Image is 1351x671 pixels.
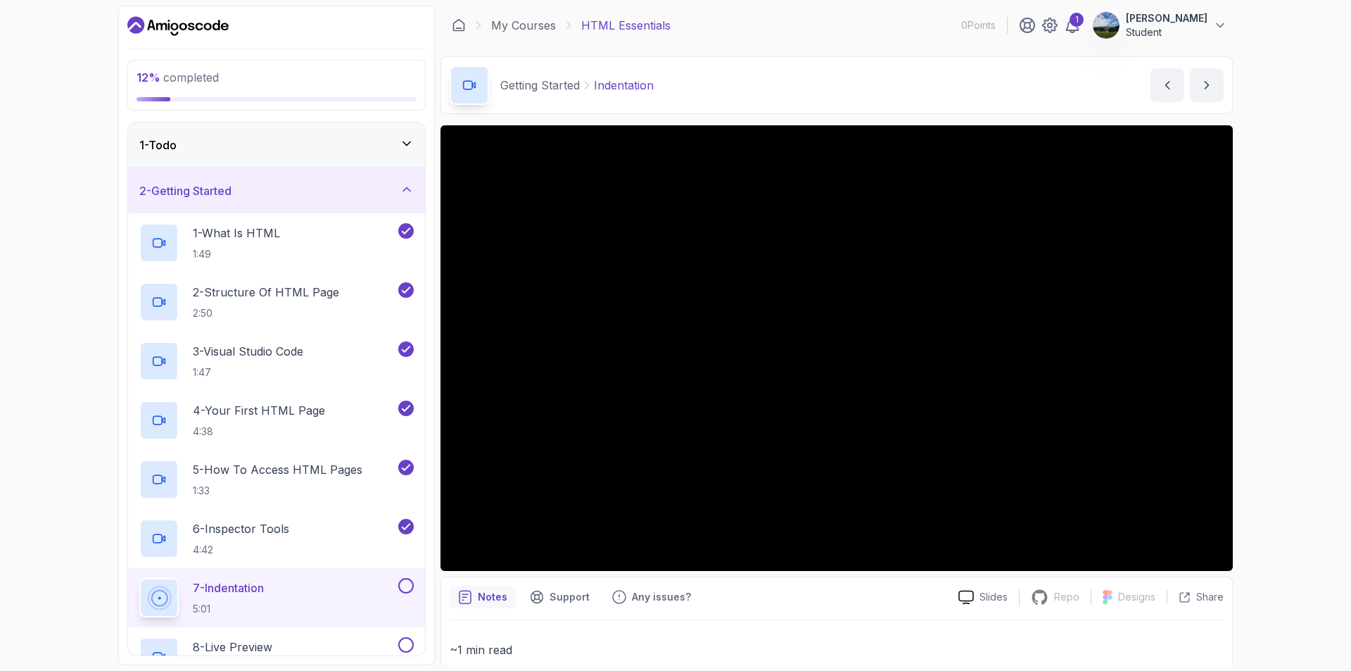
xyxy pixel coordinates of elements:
[1054,590,1079,604] p: Repo
[1092,11,1227,39] button: user profile image[PERSON_NAME]Student
[137,70,219,84] span: completed
[478,590,507,604] p: Notes
[979,590,1008,604] p: Slides
[450,640,1224,660] p: ~1 min read
[193,247,280,261] p: 1:49
[521,586,598,608] button: Support button
[491,17,556,34] a: My Courses
[1150,68,1184,102] button: previous content
[550,590,590,604] p: Support
[500,77,580,94] p: Getting Started
[1190,68,1224,102] button: next content
[193,579,264,596] p: 7 - Indentation
[139,223,414,263] button: 1-What Is HTML1:49
[193,520,289,537] p: 6 - Inspector Tools
[193,461,362,478] p: 5 - How To Access HTML Pages
[139,578,414,617] button: 7-Indentation5:01
[137,70,160,84] span: 12 %
[193,425,325,439] p: 4:38
[1167,590,1224,604] button: Share
[193,343,303,360] p: 3 - Visual Studio Code
[961,18,996,32] p: 0 Points
[193,602,264,616] p: 5:01
[1070,13,1084,27] div: 1
[193,225,280,242] p: 1 - What Is HTML
[128,123,425,168] button: 1-Todo
[139,519,414,558] button: 6-Inspector Tools4:42
[1126,25,1207,39] p: Student
[193,365,303,380] p: 1:47
[193,402,325,419] p: 4 - Your First HTML Page
[193,484,362,498] p: 1:33
[632,590,691,604] p: Any issues?
[139,460,414,499] button: 5-How To Access HTML Pages1:33
[139,137,177,153] h3: 1 - Todo
[1196,590,1224,604] p: Share
[139,182,231,199] h3: 2 - Getting Started
[1064,17,1081,34] a: 1
[594,77,654,94] p: Indentation
[604,586,699,608] button: Feedback button
[193,639,272,656] p: 8 - Live Preview
[1126,11,1207,25] p: [PERSON_NAME]
[581,17,671,34] p: HTML Essentials
[139,282,414,322] button: 2-Structure Of HTML Page2:50
[128,168,425,213] button: 2-Getting Started
[127,15,229,37] a: Dashboard
[1118,590,1155,604] p: Designs
[139,341,414,381] button: 3-Visual Studio Code1:47
[193,543,289,557] p: 4:42
[947,590,1019,605] a: Slides
[452,18,466,32] a: Dashboard
[193,306,339,320] p: 2:50
[139,401,414,440] button: 4-Your First HTML Page4:38
[440,125,1233,571] iframe: 8 - Indentation
[193,284,339,301] p: 2 - Structure Of HTML Page
[1093,12,1120,39] img: user profile image
[450,586,516,608] button: notes button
